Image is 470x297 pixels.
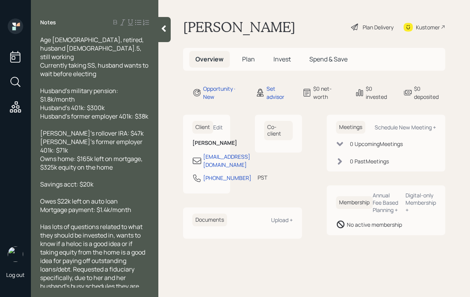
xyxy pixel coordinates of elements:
[273,55,291,63] span: Invest
[40,154,144,171] span: Owns home: $165k left on mortgage, $325k equity on the home
[213,124,223,131] div: Edit
[8,246,23,262] img: robby-grisanti-headshot.png
[40,129,144,137] span: [PERSON_NAME]'s rollover IRA: $47k
[363,23,394,31] div: Plan Delivery
[203,153,250,169] div: [EMAIL_ADDRESS][DOMAIN_NAME]
[271,216,293,224] div: Upload +
[183,19,295,36] h1: [PERSON_NAME]
[192,214,227,226] h6: Documents
[40,137,144,154] span: [PERSON_NAME]'s former employer 401k: $71k
[414,85,445,101] div: $0 deposited
[203,174,251,182] div: [PHONE_NUMBER]
[40,112,148,120] span: Husband's former employer 401k: $38k
[336,196,373,209] h6: Membership
[40,180,93,188] span: Savings acct: $20k
[347,221,402,229] div: No active membership
[40,19,56,26] label: Notes
[192,121,213,134] h6: Client
[40,36,145,61] span: Age [DEMOGRAPHIC_DATA], retired, husband [DEMOGRAPHIC_DATA].5, still working
[266,85,294,101] div: Set advisor
[40,104,105,112] span: Husband's 401k: $300k
[203,85,246,101] div: Opportunity · New
[309,55,348,63] span: Spend & Save
[264,121,293,140] h6: Co-client
[40,87,119,104] span: Husband's military pension: $1.8k/month
[350,140,403,148] div: 0 Upcoming Meeting s
[350,157,389,165] div: 0 Past Meeting s
[406,192,436,214] div: Digital-only Membership +
[40,205,131,214] span: Mortgage payment: $1.4k/month
[373,192,400,214] div: Annual Fee Based Planning +
[40,61,149,78] span: Currently taking SS, husband wants to wait before electing
[6,271,25,278] div: Log out
[366,85,394,101] div: $0 invested
[242,55,255,63] span: Plan
[416,23,440,31] div: Kustomer
[336,121,365,134] h6: Meetings
[195,55,224,63] span: Overview
[40,197,118,205] span: Owes $22k left on auto loan
[375,124,436,131] div: Schedule New Meeting +
[192,140,221,146] h6: [PERSON_NAME]
[313,85,345,101] div: $0 net-worth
